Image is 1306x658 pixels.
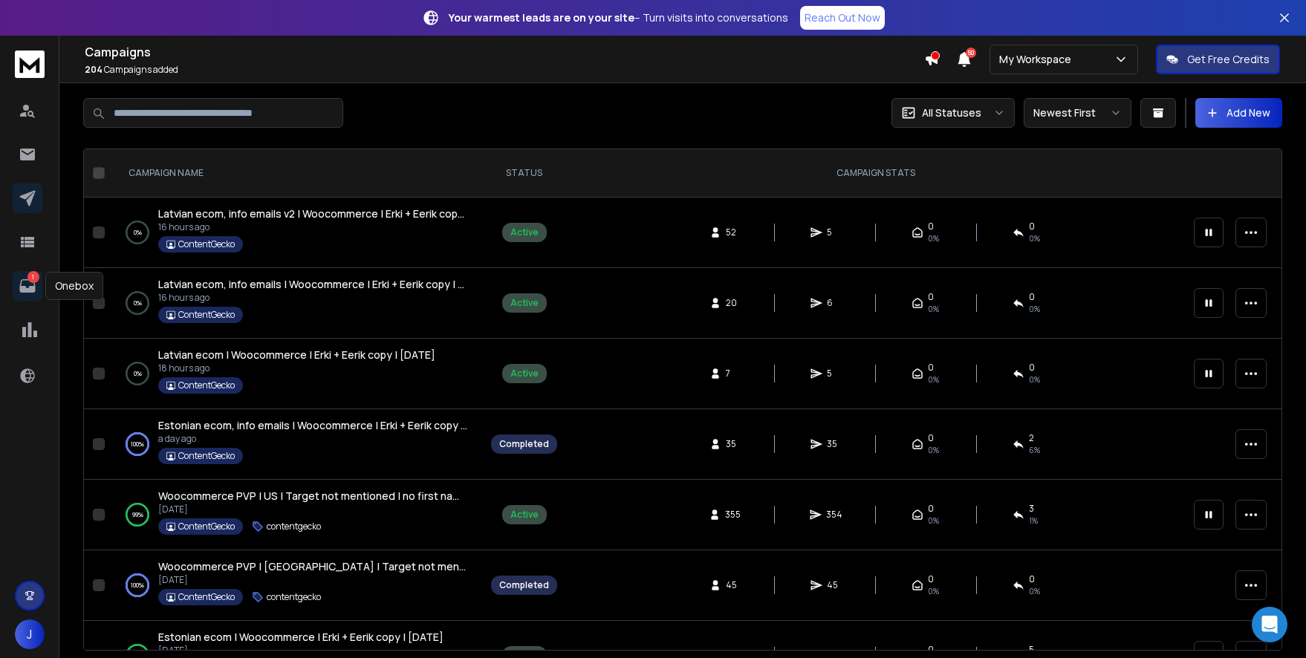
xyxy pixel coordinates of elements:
span: 0 [928,291,934,303]
span: 0 [928,573,934,585]
td: 99%Woocommerce PVP | US | Target not mentioned | no first name | [DATE][DATE]ContentGeckocontentg... [111,480,482,550]
span: 355 [725,509,741,521]
span: Latvian ecom | Woocommerce | Erki + Eerik copy | [DATE] [158,348,435,362]
p: 0 % [134,366,142,381]
span: 0% [928,374,939,385]
span: 7 [726,368,741,380]
p: [DATE] [158,645,444,657]
a: Woocommerce PVP | US | Target not mentioned | no first name | [DATE] [158,489,467,504]
p: contentgecko [267,591,321,603]
a: Latvian ecom | Woocommerce | Erki + Eerik copy | [DATE] [158,348,435,362]
span: 20 [726,297,741,309]
a: Latvian ecom, info emails v2 | Woocommerce | Erki + Eerik copy | [DATE] [158,206,467,221]
span: 0 % [1029,374,1040,385]
span: 45 [827,579,842,591]
span: 0% [928,444,939,456]
span: 5 [827,227,842,238]
span: 0 % [1029,232,1040,244]
td: 0%Latvian ecom, info emails | Woocommerce | Erki + Eerik copy | [DATE]16 hours agoContentGecko [111,268,482,339]
span: 5 [827,368,842,380]
span: 0 [928,221,934,232]
span: 0 % [1029,585,1040,597]
span: 0 [928,644,934,656]
span: 0% [928,585,939,597]
button: Add New [1195,98,1282,128]
button: J [15,619,45,649]
span: 354 [826,509,842,521]
td: 0%Latvian ecom | Woocommerce | Erki + Eerik copy | [DATE]18 hours agoContentGecko [111,339,482,409]
p: [DATE] [158,504,467,515]
span: 1 % [1029,515,1038,527]
p: Campaigns added [85,64,924,76]
p: My Workspace [999,52,1077,67]
span: 0 [1029,221,1035,232]
p: 0 % [134,225,142,240]
span: 2 [1029,432,1034,444]
p: 100 % [131,437,144,452]
th: CAMPAIGN STATS [566,149,1185,198]
span: 204 [85,63,103,76]
span: 6 [827,297,842,309]
strong: Your warmest leads are on your site [449,10,634,25]
p: Reach Out Now [805,10,880,25]
p: ContentGecko [178,238,235,250]
div: Active [510,227,539,238]
span: 0 [928,432,934,444]
img: logo [15,51,45,78]
th: CAMPAIGN NAME [111,149,482,198]
p: contentgecko [267,521,321,532]
p: 99 % [132,507,143,522]
span: Latvian ecom, info emails | Woocommerce | Erki + Eerik copy | [DATE] [158,277,493,291]
span: Estonian ecom | Woocommerce | Erki + Eerik copy | [DATE] [158,630,444,644]
div: Active [510,509,539,521]
p: 16 hours ago [158,221,467,233]
a: Estonian ecom | Woocommerce | Erki + Eerik copy | [DATE] [158,630,444,645]
span: 0 [1029,291,1035,303]
span: 50 [966,48,976,58]
p: 1 [27,271,39,283]
a: Reach Out Now [800,6,885,30]
span: Woocommerce PVP | US | Target not mentioned | no first name | [DATE] [158,489,511,503]
a: Estonian ecom, info emails | Woocommerce | Erki + Eerik copy | [DATE] [158,418,467,433]
p: 18 hours ago [158,362,435,374]
p: ContentGecko [178,309,235,321]
button: Newest First [1024,98,1131,128]
span: 0% [928,303,939,315]
span: 0 [928,503,934,515]
p: ContentGecko [178,380,235,391]
a: Latvian ecom, info emails | Woocommerce | Erki + Eerik copy | [DATE] [158,277,467,292]
span: 6 % [1029,444,1040,456]
p: ContentGecko [178,591,235,603]
span: 52 [726,227,741,238]
div: Active [510,368,539,380]
a: Woocommerce PVP | [GEOGRAPHIC_DATA] | Target not mentioned | First Name | [DATE] [158,559,467,574]
p: – Turn visits into conversations [449,10,788,25]
p: 100 % [131,578,144,593]
h1: Campaigns [85,43,924,61]
span: 35 [726,438,741,450]
p: 0 % [134,296,142,310]
span: 35 [827,438,842,450]
span: 0 [1029,362,1035,374]
span: Latvian ecom, info emails v2 | Woocommerce | Erki + Eerik copy | [DATE] [158,206,507,221]
span: 0 [928,362,934,374]
span: 0 % [1029,303,1040,315]
div: Open Intercom Messenger [1252,607,1287,642]
span: 45 [726,579,741,591]
p: ContentGecko [178,521,235,532]
td: 100%Estonian ecom, info emails | Woocommerce | Erki + Eerik copy | [DATE]a day agoContentGecko [111,409,482,480]
span: 0% [928,515,939,527]
p: a day ago [158,433,467,445]
span: 5 [1029,644,1034,656]
span: Woocommerce PVP | [GEOGRAPHIC_DATA] | Target not mentioned | First Name | [DATE] [158,559,594,573]
a: 1 [13,271,42,301]
button: Get Free Credits [1156,45,1280,74]
span: 3 [1029,503,1034,515]
div: Completed [499,579,549,591]
td: 0%Latvian ecom, info emails v2 | Woocommerce | Erki + Eerik copy | [DATE]16 hours agoContentGecko [111,198,482,268]
p: Get Free Credits [1187,52,1270,67]
p: All Statuses [922,105,981,120]
p: ContentGecko [178,450,235,462]
div: Completed [499,438,549,450]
